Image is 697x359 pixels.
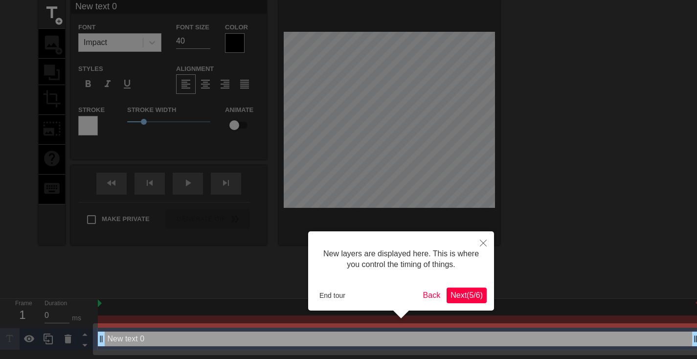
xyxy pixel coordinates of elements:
[447,288,487,303] button: Next
[419,288,445,303] button: Back
[450,291,483,299] span: Next ( 5 / 6 )
[315,288,349,303] button: End tour
[472,231,494,254] button: Close
[315,239,487,280] div: New layers are displayed here. This is where you control the timing of things.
